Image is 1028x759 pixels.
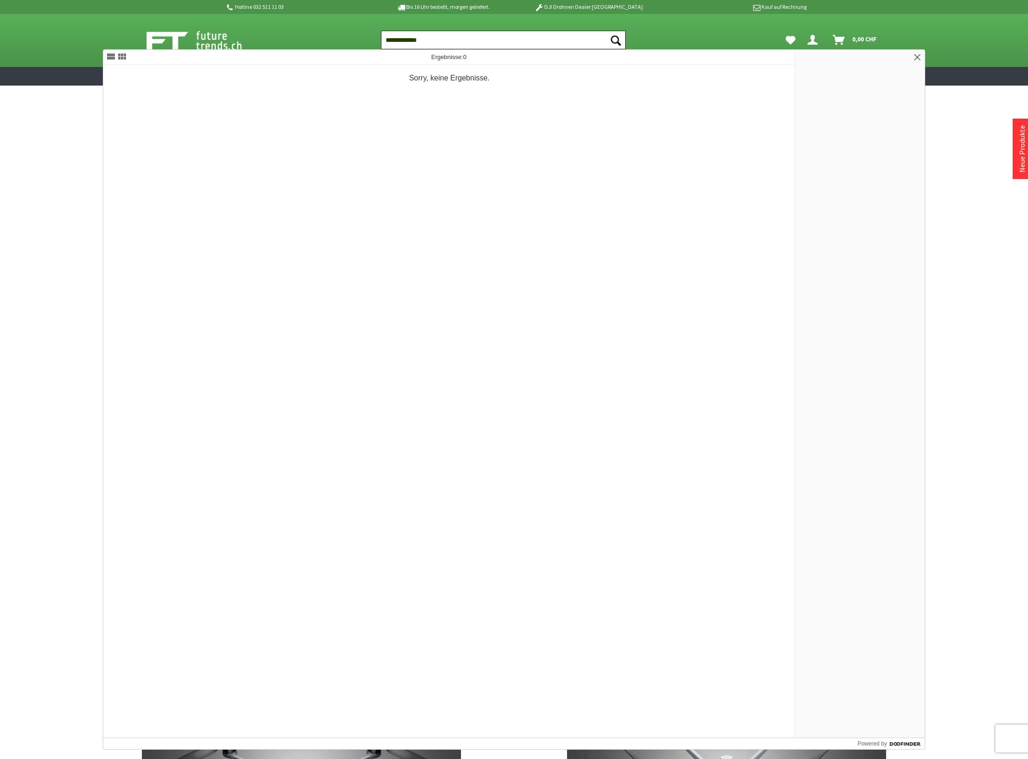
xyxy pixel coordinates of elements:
p: Bis 16 Uhr bestellt, morgen geliefert. [371,1,516,13]
span: Powered by [857,739,887,748]
input: Produkt, Marke, Kategorie, EAN, Artikelnummer… [381,31,626,49]
img: Shop Futuretrends - zur Startseite wechseln [147,29,262,52]
button: Suchen [606,31,626,49]
p: Kauf auf Rechnung [661,1,807,13]
p: DJI Drohnen Dealer [GEOGRAPHIC_DATA] [516,1,661,13]
p: Sorry, keine Ergebnisse. [103,65,795,91]
a: Powered by [857,738,925,749]
span: Ergebnisse: [431,53,467,60]
a: Neue Produkte [1017,125,1027,173]
a: Meine Favoriten [781,31,800,49]
span: 0 [463,53,467,60]
a: Warenkorb [829,31,881,49]
p: Hotline 032 511 11 03 [225,1,370,13]
span: 0,00 CHF [852,32,877,47]
a: Dein Konto [804,31,825,49]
